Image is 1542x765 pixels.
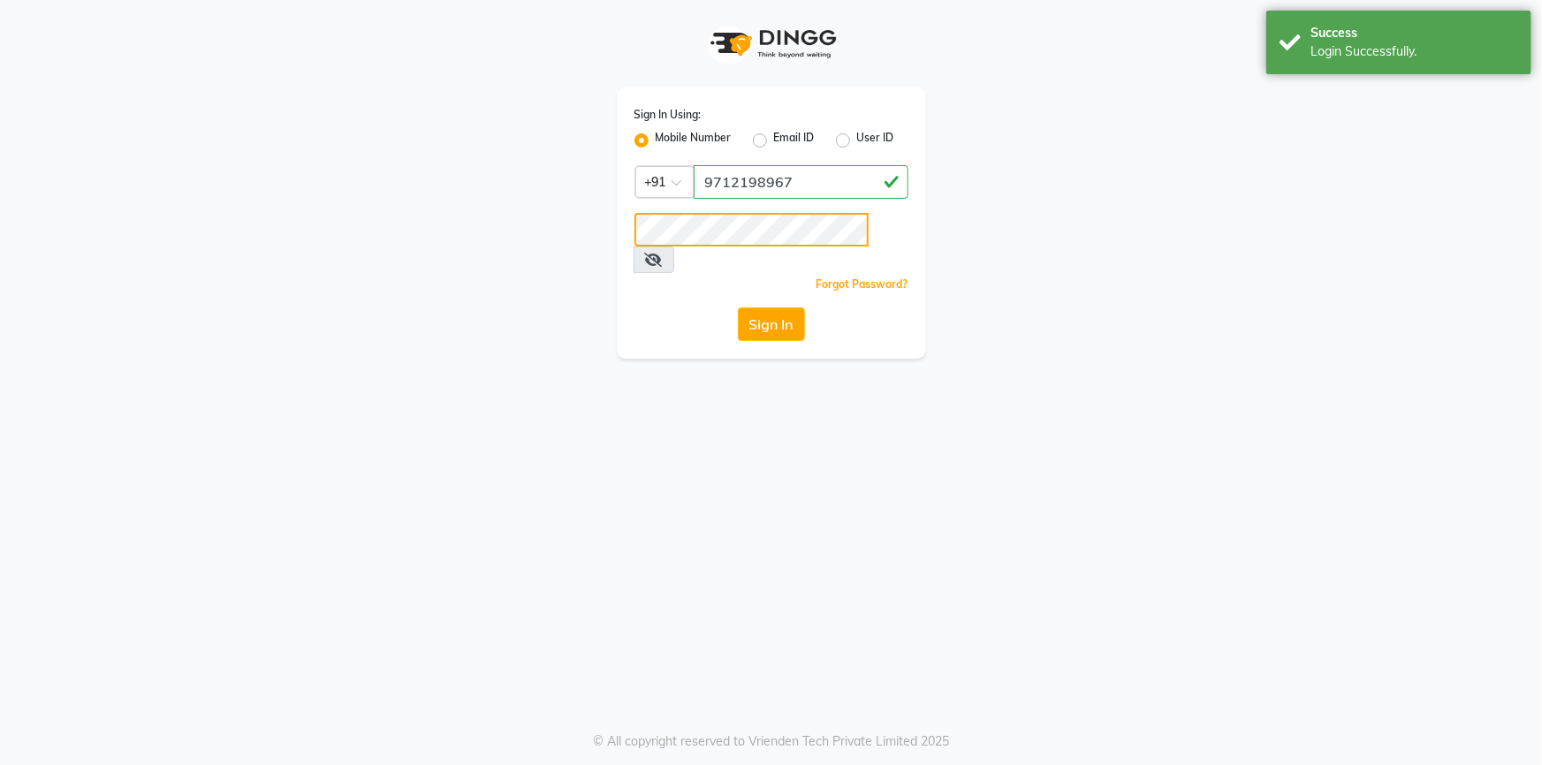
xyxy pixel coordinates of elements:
div: Login Successfully. [1310,42,1518,61]
div: Success [1310,24,1518,42]
input: Username [694,165,908,199]
label: Mobile Number [656,130,732,151]
img: logo1.svg [701,18,842,70]
label: Sign In Using: [634,107,702,123]
input: Username [634,213,869,246]
button: Sign In [738,307,805,341]
a: Forgot Password? [817,277,908,291]
label: User ID [857,130,894,151]
label: Email ID [774,130,815,151]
